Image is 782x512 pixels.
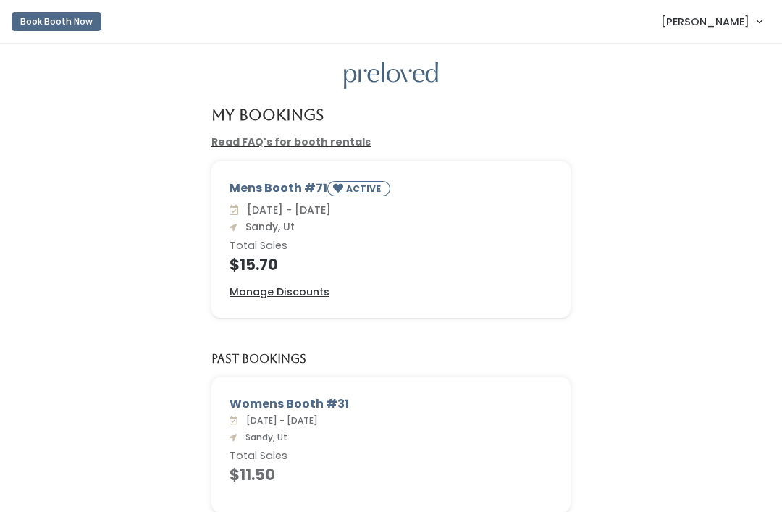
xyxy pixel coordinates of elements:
[211,353,306,366] h5: Past Bookings
[12,12,101,31] button: Book Booth Now
[344,62,438,90] img: preloved logo
[230,450,552,462] h6: Total Sales
[230,285,329,300] a: Manage Discounts
[230,466,552,483] h4: $11.50
[211,106,324,123] h4: My Bookings
[230,395,552,413] div: Womens Booth #31
[346,182,384,195] small: ACTIVE
[230,240,552,252] h6: Total Sales
[240,431,287,443] span: Sandy, Ut
[230,180,552,202] div: Mens Booth #71
[230,285,329,299] u: Manage Discounts
[240,414,318,427] span: [DATE] - [DATE]
[661,14,749,30] span: [PERSON_NAME]
[12,6,101,38] a: Book Booth Now
[241,203,331,217] span: [DATE] - [DATE]
[230,256,552,273] h4: $15.70
[211,135,371,149] a: Read FAQ's for booth rentals
[240,219,295,234] span: Sandy, Ut
[647,6,776,37] a: [PERSON_NAME]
